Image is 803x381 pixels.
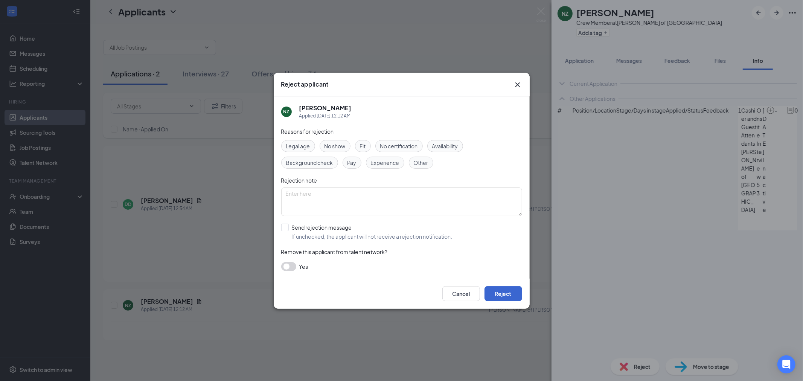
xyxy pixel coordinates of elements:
[432,142,458,150] span: Availability
[281,80,329,88] h3: Reject applicant
[281,248,388,255] span: Remove this applicant from talent network?
[299,262,308,271] span: Yes
[286,158,333,167] span: Background check
[299,104,352,112] h5: [PERSON_NAME]
[299,112,352,120] div: Applied [DATE] 12:12 AM
[371,158,399,167] span: Experience
[777,355,795,373] div: Open Intercom Messenger
[286,142,310,150] span: Legal age
[513,80,522,89] svg: Cross
[281,128,334,135] span: Reasons for rejection
[485,286,522,301] button: Reject
[360,142,366,150] span: Fit
[347,158,357,167] span: Pay
[281,177,317,184] span: Rejection note
[513,80,522,89] button: Close
[283,108,290,115] div: NZ
[442,286,480,301] button: Cancel
[414,158,428,167] span: Other
[380,142,418,150] span: No certification
[325,142,346,150] span: No show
